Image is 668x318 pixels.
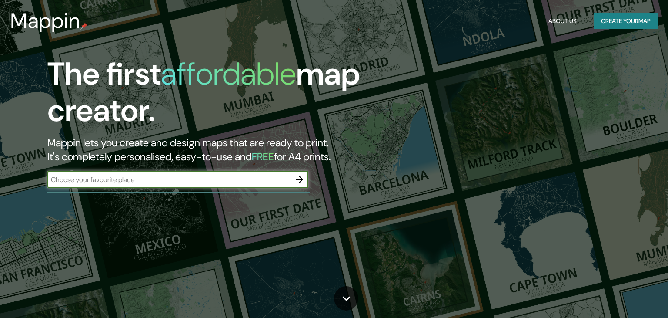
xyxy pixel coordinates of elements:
[10,9,80,33] h3: Mappin
[47,136,381,164] h2: Mappin lets you create and design maps that are ready to print. It's completely personalised, eas...
[47,56,381,136] h1: The first map creator.
[80,23,87,30] img: mappin-pin
[252,150,274,163] h5: FREE
[545,13,580,29] button: About Us
[47,175,291,185] input: Choose your favourite place
[594,13,658,29] button: Create yourmap
[161,54,296,94] h1: affordable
